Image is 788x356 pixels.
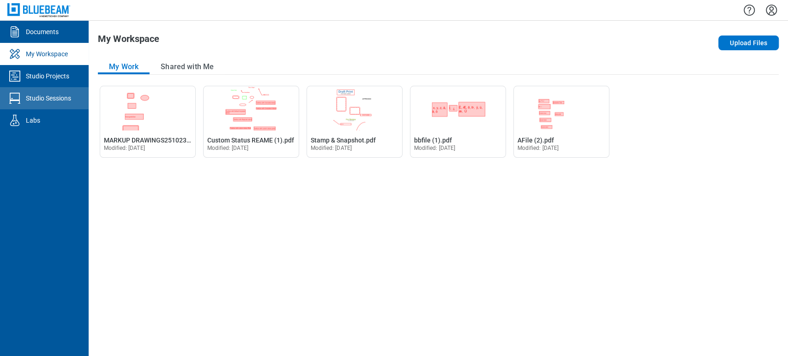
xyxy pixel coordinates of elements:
svg: Studio Sessions [7,91,22,106]
div: Labs [26,116,40,125]
div: Documents [26,27,59,36]
span: Modified: [DATE] [517,145,559,151]
svg: Documents [7,24,22,39]
h1: My Workspace [98,34,159,48]
span: Stamp & Snapshot.pdf [311,136,376,144]
button: Upload Files [718,36,779,50]
img: AFile (2).pdf [514,86,609,131]
button: My Work [98,59,150,74]
img: MARKUP DRAWINGS251023 (2).pdf [100,86,195,131]
svg: Labs [7,113,22,128]
span: Custom Status REAME (1).pdf [207,136,294,144]
span: Modified: [DATE] [104,145,145,151]
div: Open AFile (2).pdf in Editor [513,86,609,158]
div: Studio Sessions [26,94,71,103]
span: MARKUP DRAWINGS251023 (2).pdf [104,136,208,144]
span: AFile (2).pdf [517,136,554,144]
img: Custom Status REAME (1).pdf [204,86,299,131]
span: bbfile (1).pdf [414,136,452,144]
img: bbfile (1).pdf [410,86,505,131]
div: Open Stamp & Snapshot.pdf in Editor [307,86,403,158]
svg: Studio Projects [7,69,22,83]
div: Open bbfile (1).pdf in Editor [410,86,506,158]
span: Modified: [DATE] [414,145,455,151]
img: Stamp & Snapshot.pdf [307,86,402,131]
div: My Workspace [26,49,68,59]
div: Open Custom Status REAME (1).pdf in Editor [203,86,299,158]
div: Open MARKUP DRAWINGS251023 (2).pdf in Editor [100,86,196,158]
svg: My Workspace [7,47,22,61]
span: Modified: [DATE] [207,145,248,151]
span: Modified: [DATE] [311,145,352,151]
div: Studio Projects [26,71,69,81]
button: Settings [764,2,779,18]
img: Bluebeam, Inc. [7,3,70,17]
button: Shared with Me [150,59,225,74]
